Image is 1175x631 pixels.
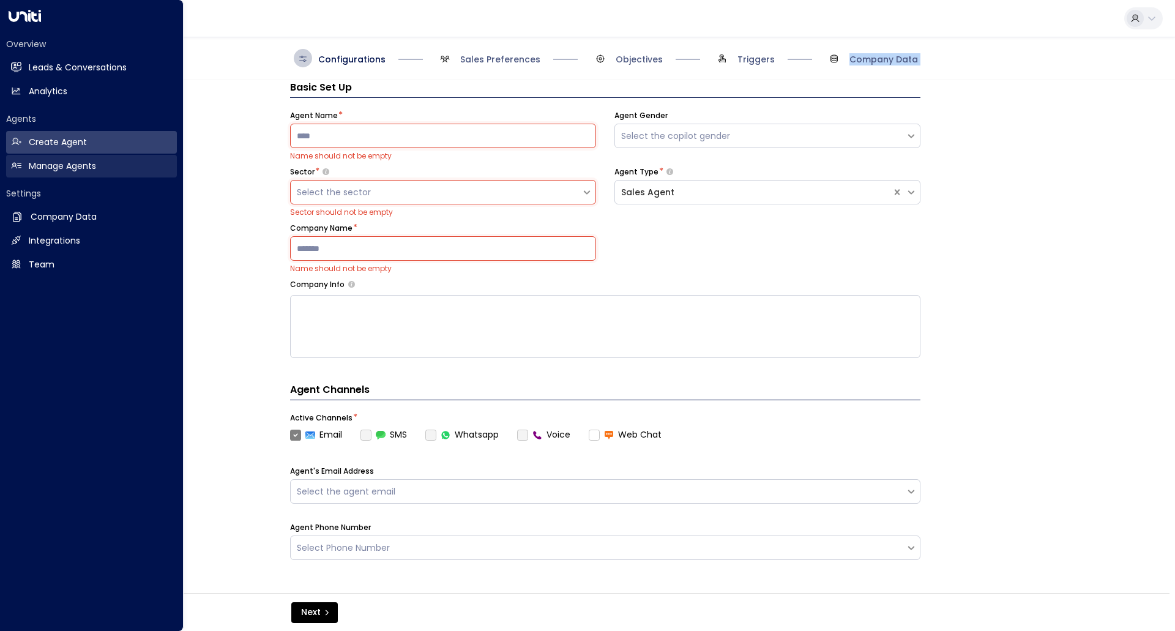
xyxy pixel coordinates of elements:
[323,168,329,176] button: Select whether your copilot will handle inquiries directly from leads or from brokers representin...
[6,80,177,103] a: Analytics
[29,61,127,74] h2: Leads & Conversations
[6,131,177,154] a: Create Agent
[290,263,392,274] span: Name should not be empty
[666,168,673,176] button: Select whether your copilot will handle inquiries directly from leads or from brokers representin...
[29,234,80,247] h2: Integrations
[29,258,54,271] h2: Team
[290,383,920,400] h4: Agent Channels
[290,279,345,290] label: Company Info
[297,485,900,498] div: Select the agent email
[425,428,499,441] label: Whatsapp
[290,207,393,217] span: Sector should not be empty
[360,428,407,441] div: To activate this channel, please go to the Integrations page
[6,113,177,125] h2: Agents
[849,53,918,65] span: Company Data
[460,53,540,65] span: Sales Preferences
[31,211,97,223] h2: Company Data
[290,428,342,441] label: Email
[517,428,570,441] div: To activate this channel, please go to the Integrations page
[290,166,315,177] label: Sector
[6,230,177,252] a: Integrations
[737,53,775,65] span: Triggers
[6,56,177,79] a: Leads & Conversations
[290,223,352,234] label: Company Name
[290,80,920,98] h3: Basic Set Up
[6,155,177,177] a: Manage Agents
[297,542,900,554] div: Select Phone Number
[6,38,177,50] h2: Overview
[6,206,177,228] a: Company Data
[614,166,658,177] label: Agent Type
[348,281,355,288] button: Provide a brief overview of your company, including your industry, products or services, and any ...
[291,602,338,623] button: Next
[621,130,900,143] div: Select the copilot gender
[621,186,886,199] div: Sales Agent
[360,428,407,441] label: SMS
[297,186,575,199] div: Select the sector
[290,110,338,121] label: Agent Name
[318,53,386,65] span: Configurations
[6,253,177,276] a: Team
[425,428,499,441] div: To activate this channel, please go to the Integrations page
[29,136,87,149] h2: Create Agent
[517,428,570,441] label: Voice
[290,151,392,161] span: Name should not be empty
[290,522,371,533] label: Agent Phone Number
[29,85,67,98] h2: Analytics
[29,160,96,173] h2: Manage Agents
[290,466,374,477] label: Agent's Email Address
[616,53,663,65] span: Objectives
[614,110,668,121] label: Agent Gender
[6,187,177,200] h2: Settings
[290,413,352,424] label: Active Channels
[589,428,662,441] label: Web Chat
